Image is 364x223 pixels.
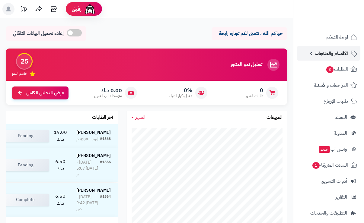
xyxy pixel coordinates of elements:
[297,126,360,140] a: المدونة
[76,187,111,193] strong: [PERSON_NAME]
[169,93,192,99] span: معدل تكرار الشراء
[297,142,360,156] a: وآتس آبجديد
[312,162,320,169] span: 1
[231,62,262,68] h3: تحليل نمو المتجر
[318,145,347,153] span: وآتس آب
[1,130,49,142] div: Pending
[336,193,347,201] span: التقارير
[84,3,96,15] img: ai-face.png
[12,71,27,76] span: تقييم النمو
[131,114,145,121] a: الشهر
[136,114,145,121] span: الشهر
[72,5,81,13] span: رفيق
[76,194,100,212] div: [DATE] - [DATE] 9:42 ص
[297,62,360,77] a: الطلبات3
[100,194,111,212] div: #1864
[51,183,69,217] td: 6.50 د.ك
[297,110,360,124] a: العملاء
[76,129,111,136] strong: [PERSON_NAME]
[94,93,122,99] span: متوسط طلب العميل
[326,65,348,74] span: الطلبات
[314,81,348,90] span: المراجعات والأسئلة
[92,115,113,120] h3: آخر الطلبات
[267,115,283,120] h3: المبيعات
[16,3,31,17] a: تحديثات المنصة
[297,94,360,108] a: طلبات الإرجاع
[216,30,283,37] p: حياكم الله ، نتمنى لكم تجارة رابحة
[297,78,360,93] a: المراجعات والأسئلة
[297,190,360,204] a: التقارير
[100,159,111,177] div: #1866
[297,30,360,45] a: لوحة التحكم
[297,174,360,188] a: أدوات التسويق
[326,66,334,73] span: 3
[76,159,100,177] div: [DATE] - [DATE] 5:07 م
[51,148,69,182] td: 6.50 د.ك
[297,206,360,220] a: التطبيقات والخدمات
[26,90,64,96] span: عرض التحليل الكامل
[12,86,69,99] a: عرض التحليل الكامل
[1,194,49,206] div: Complete
[94,87,122,94] span: 0.00 د.ك
[310,209,347,217] span: التطبيقات والخدمات
[169,87,192,94] span: 0%
[13,30,64,37] span: إعادة تحميل البيانات التلقائي
[297,158,360,172] a: السلات المتروكة1
[100,136,111,142] div: #1868
[319,146,330,153] span: جديد
[335,113,347,121] span: العملاء
[51,124,69,148] td: 19.00 د.ك
[246,87,263,94] span: 0
[76,152,111,159] strong: [PERSON_NAME]
[324,97,348,105] span: طلبات الإرجاع
[326,33,348,42] span: لوحة التحكم
[76,136,99,142] div: اليوم - 4:09 م
[334,129,347,137] span: المدونة
[1,159,49,171] div: Pending
[312,161,348,169] span: السلات المتروكة
[246,93,263,99] span: طلبات الشهر
[315,49,348,58] span: الأقسام والمنتجات
[321,177,347,185] span: أدوات التسويق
